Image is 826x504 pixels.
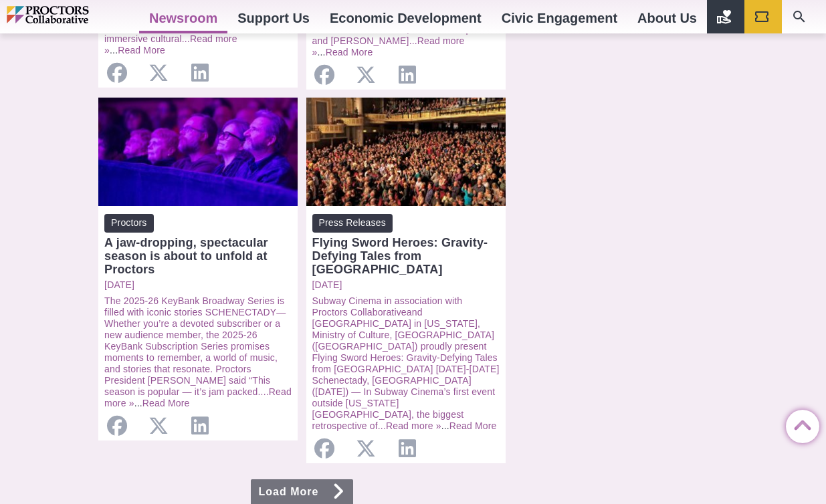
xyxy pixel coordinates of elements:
a: Read more » [386,420,441,431]
div: Flying Sword Heroes: Gravity-Defying Tales from [GEOGRAPHIC_DATA] [312,236,500,276]
a: Proctors A jaw-dropping, spectacular season is about to unfold at Proctors [104,214,292,275]
a: Press Releases Flying Sword Heroes: Gravity-Defying Tales from [GEOGRAPHIC_DATA] [312,214,500,275]
span: Press Releases [312,214,393,232]
a: [DATE] [312,279,500,291]
a: [DATE] [104,279,292,291]
p: ... [104,295,292,409]
a: Read more » [104,33,237,55]
a: Read More [326,47,373,57]
span: Proctors [104,214,153,232]
img: Proctors logo [7,6,139,23]
a: Read More [142,398,190,408]
a: Read more » [312,35,465,57]
a: Subway Cinema in association with Proctors Collaborativeand [GEOGRAPHIC_DATA] in [US_STATE], Mini... [312,295,500,431]
a: Read more » [104,386,292,408]
p: ... [312,295,500,432]
a: Read More [118,45,165,55]
a: The 2025-26 KeyBank Broadway Series is filled with iconic stories SCHENECTADY—Whether you’re a de... [104,295,286,397]
div: A jaw-dropping, spectacular season is about to unfold at Proctors [104,236,292,276]
a: Read More [449,420,497,431]
a: Back to Top [786,410,813,437]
